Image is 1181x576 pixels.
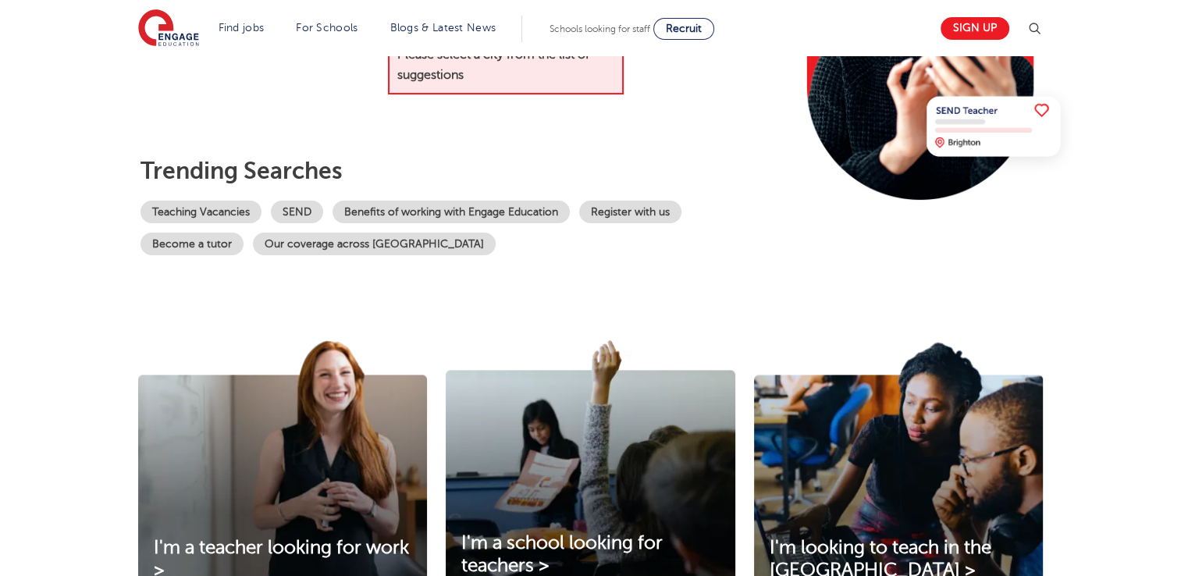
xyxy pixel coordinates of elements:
[388,35,624,95] span: Please select a city from the list of suggestions
[141,157,770,185] p: Trending searches
[550,23,650,34] span: Schools looking for staff
[141,233,244,255] a: Become a tutor
[461,532,663,576] span: I'm a school looking for teachers >
[390,22,496,34] a: Blogs & Latest News
[579,201,681,223] a: Register with us
[138,9,199,48] img: Engage Education
[296,22,358,34] a: For Schools
[253,233,496,255] a: Our coverage across [GEOGRAPHIC_DATA]
[941,17,1009,40] a: Sign up
[666,23,702,34] span: Recruit
[141,201,261,223] a: Teaching Vacancies
[653,18,714,40] a: Recruit
[271,201,323,223] a: SEND
[333,201,570,223] a: Benefits of working with Engage Education
[219,22,265,34] a: Find jobs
